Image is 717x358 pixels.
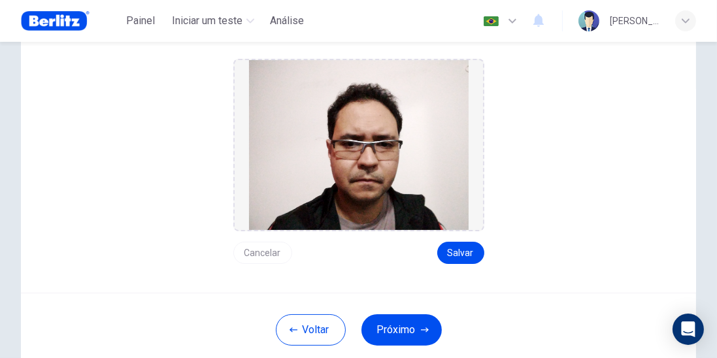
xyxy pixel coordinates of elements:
[270,13,304,29] span: Análise
[249,60,469,230] img: preview screemshot
[578,10,599,31] img: Profile picture
[437,242,484,264] button: Salvar
[233,242,292,264] button: Cancelar
[167,9,259,33] button: Iniciar um teste
[172,13,242,29] span: Iniciar um teste
[126,13,155,29] span: Painel
[21,8,120,34] a: Berlitz Brasil logo
[483,16,499,26] img: pt
[276,314,346,346] button: Voltar
[361,314,442,346] button: Próximo
[265,9,309,33] div: Você precisa de uma licença para acessar este conteúdo
[265,9,309,33] button: Análise
[120,9,161,33] button: Painel
[21,8,90,34] img: Berlitz Brasil logo
[673,314,704,345] div: Open Intercom Messenger
[610,13,659,29] div: [PERSON_NAME]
